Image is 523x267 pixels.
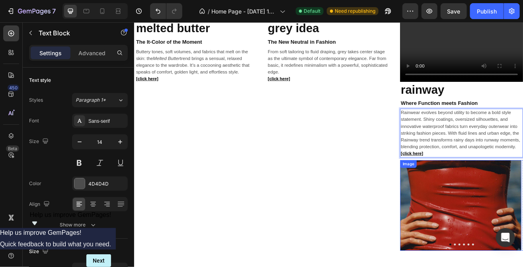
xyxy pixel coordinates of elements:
[164,18,314,31] div: Rich Text Editor. Editing area: main
[327,93,478,106] div: Rich Text Editor. Editing area: main
[29,136,50,147] div: Size
[30,211,111,218] span: Help us improve GemPages!
[477,7,497,15] div: Publish
[328,107,477,157] p: Rainwear evolves beyond utility to become a bold style statement. Shiny coatings, oversized silho...
[164,21,248,27] strong: The New Neutral in Fashion
[164,32,314,65] p: From soft tailoring to fluid draping, grey takes center stage as the ultimate symbol of contempor...
[496,228,515,247] div: Open Intercom Messenger
[29,199,51,210] div: Align
[335,8,375,15] span: Need republishing
[29,117,39,124] div: Font
[8,85,19,91] div: 450
[164,31,314,74] div: Rich Text Editor. Editing area: main
[29,77,51,84] div: Text style
[327,73,478,93] h2: Rich Text Editor. Editing area: main
[78,49,105,57] p: Advanced
[29,97,43,104] div: Styles
[88,118,126,125] div: Sans-serif
[39,49,62,57] p: Settings
[52,6,56,16] p: 7
[447,8,461,15] span: Save
[327,106,478,166] div: Rich Text Editor. Editing area: main
[470,3,503,19] button: Publish
[328,75,381,91] a: rainway
[328,94,477,105] p: Where Function meets Fashion
[150,3,182,19] div: Undo/Redo
[23,41,56,47] i: Melted Butter
[72,93,128,107] button: Paragraph 1*
[328,170,345,178] div: Image
[2,66,30,72] a: [click here]
[208,7,210,15] span: /
[2,19,150,30] p: The It-Color of the Moment
[76,97,106,104] span: Paragraph 1*
[29,180,41,187] div: Color
[304,8,320,15] span: Default
[3,3,59,19] button: 7
[39,28,106,38] p: Text Block
[6,145,19,152] div: Beta
[441,3,467,19] button: Save
[88,180,126,188] div: 4D4D4D
[328,74,477,93] p: ⁠⁠⁠⁠⁠⁠⁠
[134,22,523,267] iframe: Design area
[328,158,355,164] a: [click here]
[211,7,277,15] span: Home Page - [DATE] 15:47:56
[2,32,150,65] p: Buttery tones, soft volumes, and fabrics that melt on the skin: the trend brings a sensual, relax...
[30,211,111,228] button: Show survey - Help us improve GemPages!
[164,66,192,72] a: [click here]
